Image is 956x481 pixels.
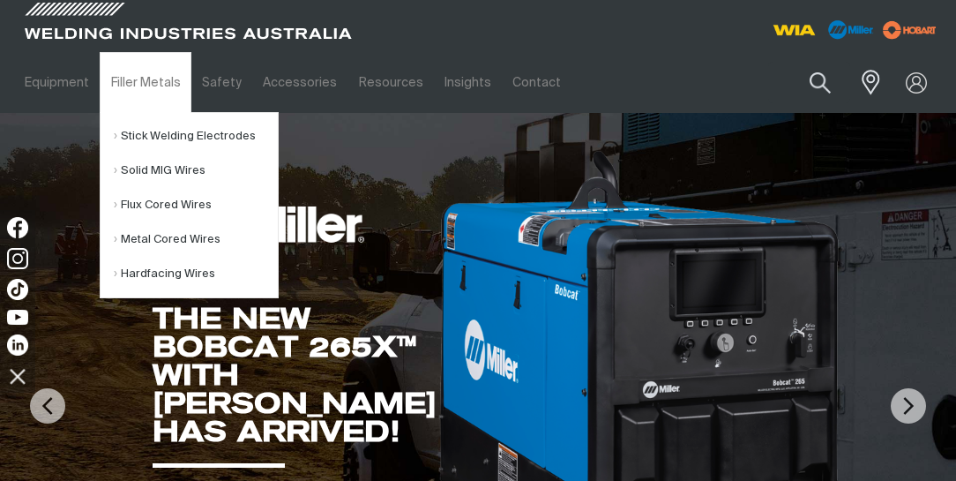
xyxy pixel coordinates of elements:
input: Product name or item number... [768,62,850,103]
img: Instagram [7,248,28,269]
img: miller [878,17,942,43]
a: Stick Welding Electrodes [114,119,278,154]
a: Flux Cored Wires [114,188,278,222]
div: THE NEW BOBCAT 265X™ WITH [PERSON_NAME] HAS ARRIVED! [153,304,437,446]
a: Accessories [252,52,347,113]
a: Filler Metals [100,52,190,113]
button: Search products [790,62,850,103]
img: hide socials [3,361,33,391]
img: LinkedIn [7,334,28,356]
img: NextArrow [891,388,926,424]
a: Safety [191,52,252,113]
a: Contact [502,52,571,113]
a: Insights [434,52,502,113]
a: Resources [348,52,434,113]
img: YouTube [7,310,28,325]
ul: Filler Metals Submenu [100,112,279,298]
img: Facebook [7,217,28,238]
a: Equipment [14,52,100,113]
img: TikTok [7,279,28,300]
a: Solid MIG Wires [114,154,278,188]
a: Metal Cored Wires [114,222,278,257]
img: PrevArrow [30,388,65,424]
a: Hardfacing Wires [114,257,278,291]
nav: Main [14,52,710,113]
